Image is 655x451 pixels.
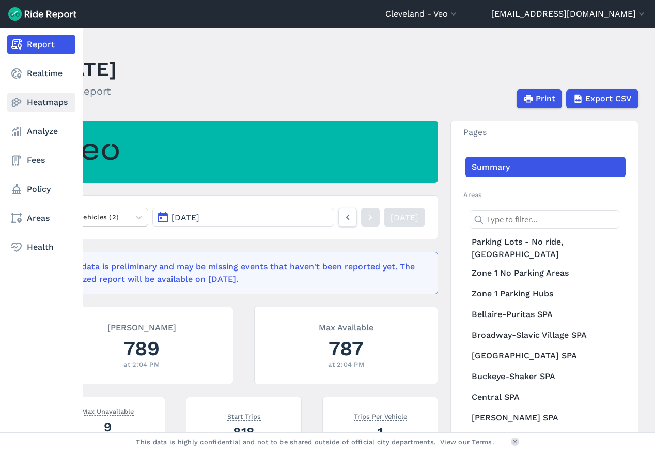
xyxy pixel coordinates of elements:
[7,151,75,170] a: Fees
[7,238,75,257] a: Health
[384,208,425,227] a: [DATE]
[465,304,626,325] a: Bellaire-Puritas SPA
[465,408,626,428] a: [PERSON_NAME] SPA
[465,387,626,408] a: Central SPA
[63,261,419,285] div: This data is preliminary and may be missing events that haven't been reported yet. The finalized ...
[385,8,459,20] button: Cleveland - Veo
[7,35,75,54] a: Report
[50,83,117,99] h2: Daily Report
[227,411,261,421] span: Start Trips
[62,138,119,166] img: Veo
[107,322,176,332] span: [PERSON_NAME]
[7,93,75,112] a: Heatmaps
[199,423,289,441] div: 818
[63,359,221,369] div: at 2:04 PM
[440,437,494,447] a: View our Terms.
[7,209,75,228] a: Areas
[267,334,425,363] div: 787
[465,157,626,177] a: Summary
[536,93,555,105] span: Print
[152,208,334,227] button: [DATE]
[470,210,619,229] input: Type to filter...
[463,190,626,200] h2: Areas
[171,213,199,222] span: [DATE]
[50,55,117,83] h1: [DATE]
[63,418,152,436] div: 9
[491,8,647,20] button: [EMAIL_ADDRESS][DOMAIN_NAME]
[465,345,626,366] a: [GEOGRAPHIC_DATA] SPA
[7,180,75,199] a: Policy
[465,263,626,283] a: Zone 1 No Parking Areas
[451,121,638,144] h3: Pages
[63,334,221,363] div: 789
[354,411,407,421] span: Trips Per Vehicle
[267,359,425,369] div: at 2:04 PM
[465,283,626,304] a: Zone 1 Parking Hubs
[465,325,626,345] a: Broadway-Slavic Village SPA
[517,89,562,108] button: Print
[585,93,632,105] span: Export CSV
[8,7,76,21] img: Ride Report
[465,366,626,387] a: Buckeye-Shaker SPA
[566,89,638,108] button: Export CSV
[465,234,626,263] a: Parking Lots - No ride, [GEOGRAPHIC_DATA]
[7,64,75,83] a: Realtime
[335,423,425,441] div: 1
[319,322,373,332] span: Max Available
[7,122,75,141] a: Analyze
[82,405,134,416] span: Max Unavailable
